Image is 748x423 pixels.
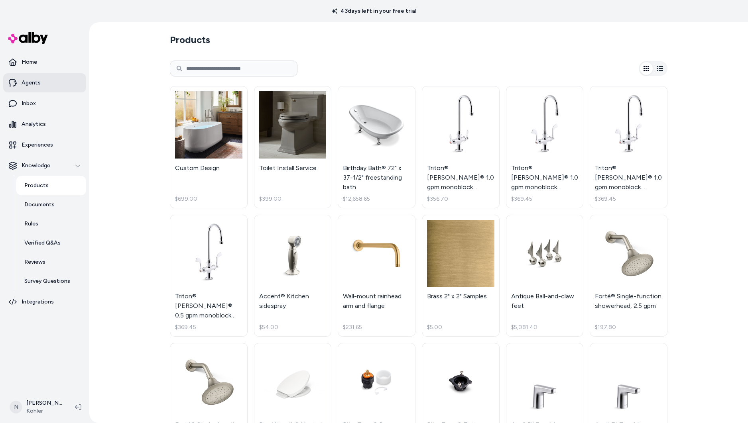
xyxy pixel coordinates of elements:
[3,94,86,113] a: Inbox
[24,258,45,266] p: Reviews
[10,401,22,413] span: N
[22,162,50,170] p: Knowledge
[16,176,86,195] a: Products
[170,33,210,46] h2: Products
[22,79,41,87] p: Agents
[3,73,86,92] a: Agents
[16,272,86,291] a: Survey Questions
[22,120,46,128] p: Analytics
[26,399,62,407] p: [PERSON_NAME]
[5,394,69,420] button: N[PERSON_NAME]Kohler
[3,292,86,311] a: Integrations
[506,215,584,337] a: Antique Ball-and-claw feetAntique Ball-and-claw feet$5,081.40
[24,220,38,228] p: Rules
[3,53,86,72] a: Home
[26,407,62,415] span: Kohler
[22,100,36,108] p: Inbox
[22,58,37,66] p: Home
[16,195,86,214] a: Documents
[590,215,667,337] a: Forté® Single-function showerhead, 2.5 gpmForté® Single-function showerhead, 2.5 gpm$197.80
[22,298,54,306] p: Integrations
[422,86,500,208] a: Triton® Bowe® 1.0 gpm monoblock gooseneck bathroom sink faucet with aerated flow and lever handle...
[24,182,49,190] p: Products
[3,115,86,134] a: Analytics
[16,233,86,253] a: Verified Q&As
[24,239,61,247] p: Verified Q&As
[3,156,86,175] button: Knowledge
[254,215,332,337] a: Accent® Kitchen sidesprayAccent® Kitchen sidespray$54.00
[506,86,584,208] a: Triton® Bowe® 1.0 gpm monoblock gooseneck bathroom sink faucet with aerated flow and wristblade h...
[24,201,55,209] p: Documents
[170,86,248,208] a: Custom DesignCustom Design$699.00
[170,215,248,337] a: Triton® Bowe® 0.5 gpm monoblock gooseneck bathroom sink faucet with laminar flow and wristblade h...
[327,7,421,15] p: 43 days left in your free trial
[254,86,332,208] a: Toilet Install ServiceToilet Install Service$399.00
[3,135,86,155] a: Experiences
[8,32,48,44] img: alby Logo
[16,253,86,272] a: Reviews
[22,141,53,149] p: Experiences
[590,86,667,208] a: Triton® Bowe® 1.0 gpm monoblock gooseneck bathroom sink faucet with laminar flow and wristblade h...
[16,214,86,233] a: Rules
[24,277,70,285] p: Survey Questions
[338,215,415,337] a: Wall-mount rainhead arm and flangeWall-mount rainhead arm and flange$231.65
[422,215,500,337] a: Brass 2" x 2" SamplesBrass 2" x 2" Samples$5.00
[338,86,415,208] a: Birthday Bath® 72" x 37-1/2" freestanding bathBirthday Bath® 72" x 37-1/2" freestanding bath$12,6...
